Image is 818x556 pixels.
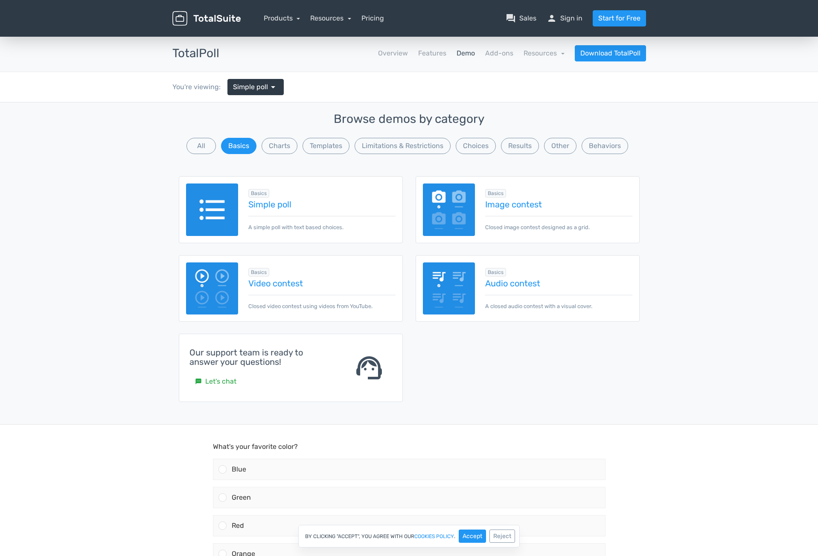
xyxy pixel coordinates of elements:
[227,79,284,95] a: Simple poll arrow_drop_down
[485,279,632,288] a: Audio contest
[501,138,539,154] button: Results
[310,14,351,22] a: Resources
[232,125,255,133] span: Orange
[457,48,475,58] a: Demo
[485,216,632,231] p: Closed image contest designed as a grid.
[264,14,300,22] a: Products
[248,216,395,231] p: A simple poll with text based choices.
[186,183,239,236] img: text-poll.png.webp
[268,82,278,92] span: arrow_drop_down
[414,534,454,539] a: cookies policy
[506,13,516,23] span: question_answer
[361,13,384,23] a: Pricing
[186,262,239,315] img: video-poll.png.webp
[232,69,251,77] span: Green
[232,41,246,49] span: Blue
[485,268,506,277] span: Browse all in Basics
[593,10,646,26] a: Start for Free
[524,49,565,57] a: Resources
[485,48,513,58] a: Add-ons
[456,138,496,154] button: Choices
[186,138,216,154] button: All
[485,189,506,198] span: Browse all in Basics
[544,138,576,154] button: Other
[355,138,451,154] button: Limitations & Restrictions
[172,11,241,26] img: TotalSuite for WordPress
[172,82,227,92] div: You're viewing:
[418,48,446,58] a: Features
[354,352,384,383] span: support_agent
[423,262,475,315] img: audio-poll.png.webp
[577,182,605,203] button: Vote
[303,138,349,154] button: Templates
[423,183,475,236] img: image-poll.png.webp
[232,97,244,105] span: Red
[248,189,269,198] span: Browse all in Basics
[459,530,486,543] button: Accept
[221,138,256,154] button: Basics
[248,268,269,277] span: Browse all in Basics
[485,200,632,209] a: Image contest
[195,378,202,385] small: sms
[232,153,253,161] span: Purple
[233,82,268,92] span: Simple poll
[179,113,640,126] h3: Browse demos by category
[575,45,646,61] a: Download TotalPoll
[262,138,297,154] button: Charts
[378,48,408,58] a: Overview
[298,525,520,547] div: By clicking "Accept", you agree with our .
[248,200,395,209] a: Simple poll
[189,348,333,367] h4: Our support team is ready to answer your questions!
[582,138,628,154] button: Behaviors
[172,47,219,60] h3: TotalPoll
[532,182,570,203] button: Results
[547,13,582,23] a: personSign in
[248,295,395,310] p: Closed video contest using videos from YouTube.
[489,530,515,543] button: Reject
[547,13,557,23] span: person
[213,17,605,27] p: What's your favorite color?
[189,373,242,390] a: smsLet's chat
[506,13,536,23] a: question_answerSales
[485,295,632,310] p: A closed audio contest with a visual cover.
[248,279,395,288] a: Video contest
